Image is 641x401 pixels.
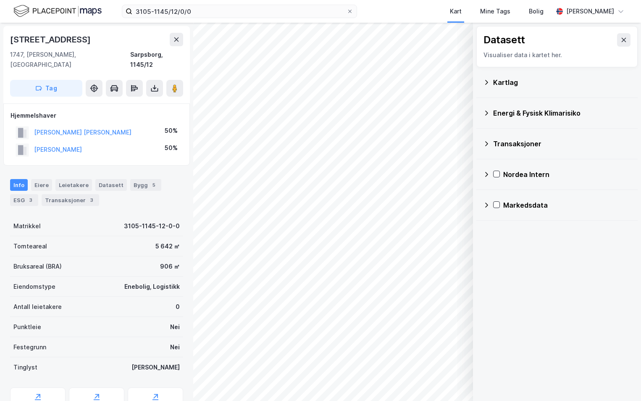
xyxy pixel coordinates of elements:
[503,169,631,179] div: Nordea Intern
[13,4,102,18] img: logo.f888ab2527a4732fd821a326f86c7f29.svg
[165,143,178,153] div: 50%
[165,126,178,136] div: 50%
[529,6,544,16] div: Bolig
[124,282,180,292] div: Enebolig, Logistikk
[155,241,180,251] div: 5 642 ㎡
[493,108,631,118] div: Energi & Fysisk Klimarisiko
[13,241,47,251] div: Tomteareal
[55,179,92,191] div: Leietakere
[483,50,630,60] div: Visualiser data i kartet her.
[170,342,180,352] div: Nei
[132,5,347,18] input: Søk på adresse, matrikkel, gårdeiere, leietakere eller personer
[13,342,46,352] div: Festegrunn
[160,261,180,272] div: 906 ㎡
[503,200,631,210] div: Markedsdata
[150,181,158,189] div: 5
[10,50,130,70] div: 1747, [PERSON_NAME], [GEOGRAPHIC_DATA]
[10,194,38,206] div: ESG
[42,194,99,206] div: Transaksjoner
[130,50,183,70] div: Sarpsborg, 1145/12
[170,322,180,332] div: Nei
[26,196,35,204] div: 3
[124,221,180,231] div: 3105-1145-12-0-0
[13,322,41,332] div: Punktleie
[10,179,28,191] div: Info
[450,6,462,16] div: Kart
[13,261,62,272] div: Bruksareal (BRA)
[599,361,641,401] iframe: Chat Widget
[31,179,52,191] div: Eiere
[13,302,62,312] div: Antall leietakere
[10,33,92,46] div: [STREET_ADDRESS]
[10,80,82,97] button: Tag
[13,362,37,372] div: Tinglyst
[87,196,96,204] div: 3
[130,179,161,191] div: Bygg
[11,111,183,121] div: Hjemmelshaver
[131,362,180,372] div: [PERSON_NAME]
[95,179,127,191] div: Datasett
[566,6,614,16] div: [PERSON_NAME]
[13,221,41,231] div: Matrikkel
[483,33,525,47] div: Datasett
[480,6,510,16] div: Mine Tags
[493,139,631,149] div: Transaksjoner
[13,282,55,292] div: Eiendomstype
[176,302,180,312] div: 0
[493,77,631,87] div: Kartlag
